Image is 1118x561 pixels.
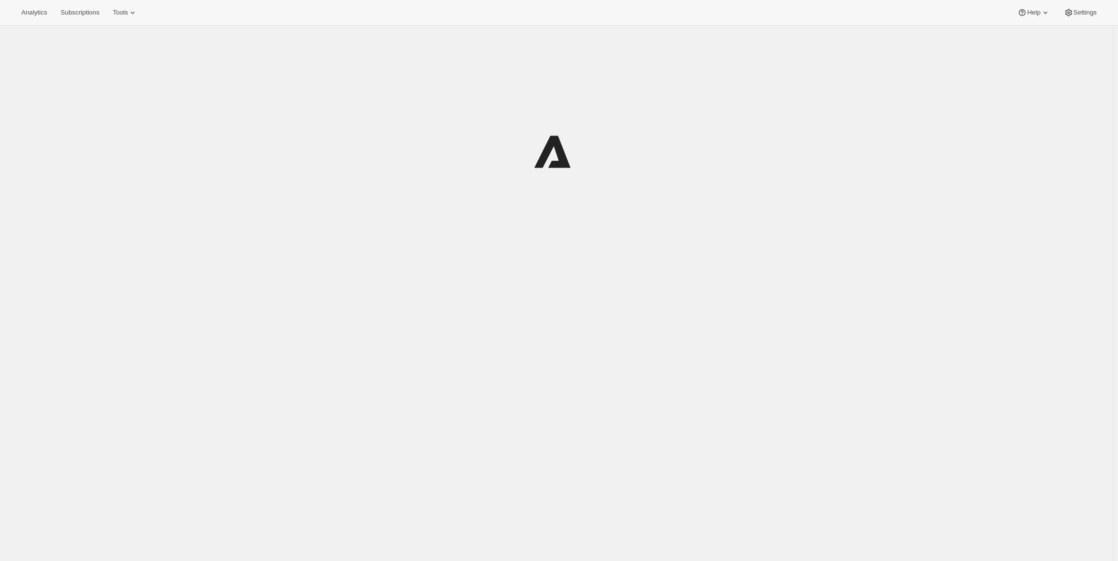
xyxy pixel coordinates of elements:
[1027,9,1040,16] span: Help
[1058,6,1103,19] button: Settings
[107,6,143,19] button: Tools
[113,9,128,16] span: Tools
[60,9,99,16] span: Subscriptions
[1073,9,1097,16] span: Settings
[1012,6,1056,19] button: Help
[15,6,53,19] button: Analytics
[21,9,47,16] span: Analytics
[55,6,105,19] button: Subscriptions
